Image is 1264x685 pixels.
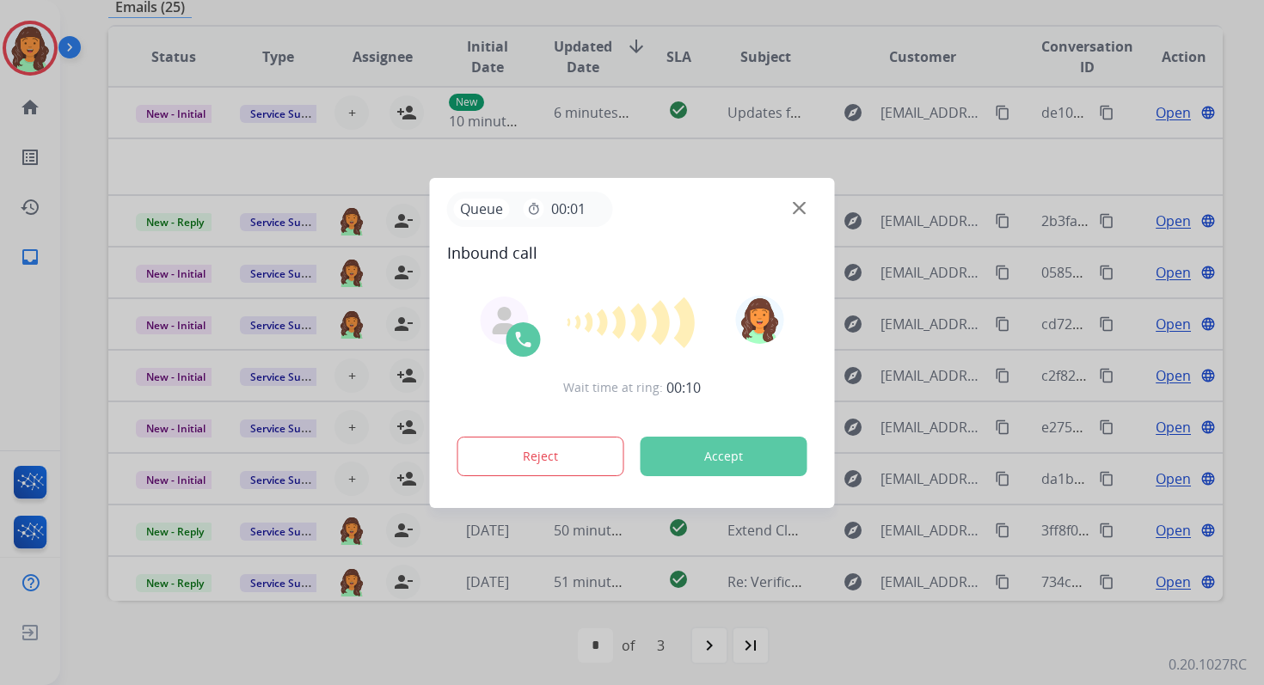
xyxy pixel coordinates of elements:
img: avatar [735,296,783,344]
p: Queue [454,199,510,220]
span: Wait time at ring: [563,379,663,396]
span: 00:10 [666,377,701,398]
p: 0.20.1027RC [1169,654,1247,675]
img: call-icon [513,329,534,350]
mat-icon: timer [527,202,541,216]
button: Accept [641,437,807,476]
button: Reject [457,437,624,476]
span: Inbound call [447,241,818,265]
img: close-button [793,201,806,214]
img: agent-avatar [491,307,518,334]
span: 00:01 [551,199,586,219]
